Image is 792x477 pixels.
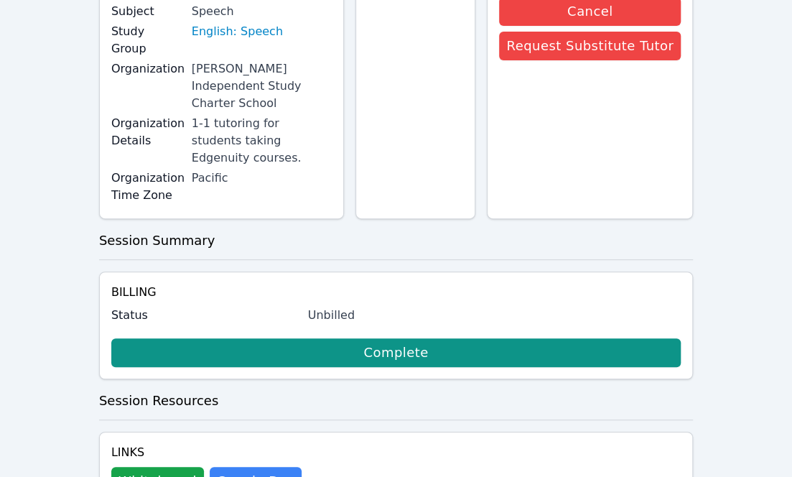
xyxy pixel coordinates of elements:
[308,307,681,324] div: Unbilled
[111,338,681,367] a: Complete
[111,60,183,78] label: Organization
[192,170,332,187] div: Pacific
[192,115,332,167] div: 1-1 tutoring for students taking Edgenuity courses.
[99,391,693,411] h3: Session Resources
[192,60,332,112] div: [PERSON_NAME] Independent Study Charter School
[111,3,183,20] label: Subject
[111,23,183,57] label: Study Group
[111,307,299,324] label: Status
[99,231,693,251] h3: Session Summary
[192,23,283,40] a: English: Speech
[111,170,183,204] label: Organization Time Zone
[111,115,183,149] label: Organization Details
[499,32,681,60] button: Request Substitute Tutor
[111,284,681,301] h4: Billing
[192,3,332,20] div: Speech
[111,444,302,461] h4: Links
